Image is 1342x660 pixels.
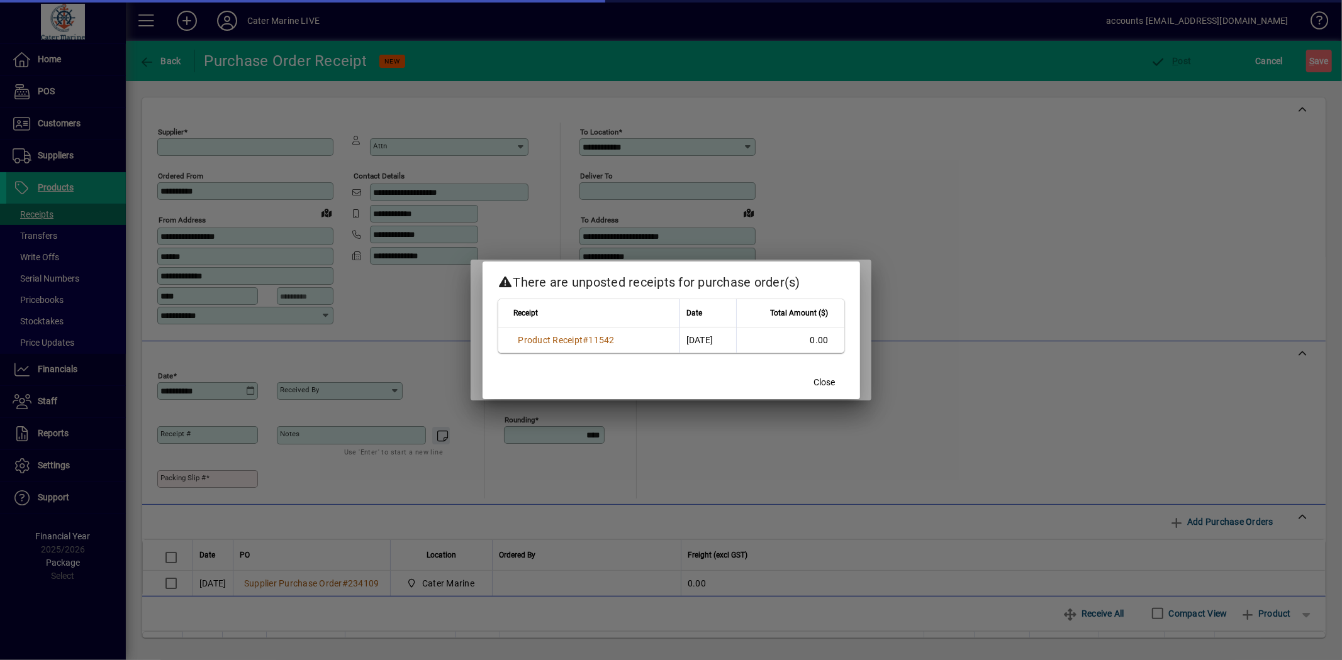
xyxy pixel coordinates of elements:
span: Close [814,376,836,389]
span: Total Amount ($) [771,306,829,320]
h2: There are unposted receipts for purchase order(s) [483,261,860,298]
span: Date [686,306,702,320]
a: Product Receipt#11542 [514,333,619,347]
button: Close [805,371,845,394]
span: # [583,335,588,345]
span: 11542 [589,335,615,345]
td: [DATE] [679,327,737,353]
td: 0.00 [736,327,844,353]
span: Product Receipt [518,335,583,345]
span: Receipt [514,306,539,320]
